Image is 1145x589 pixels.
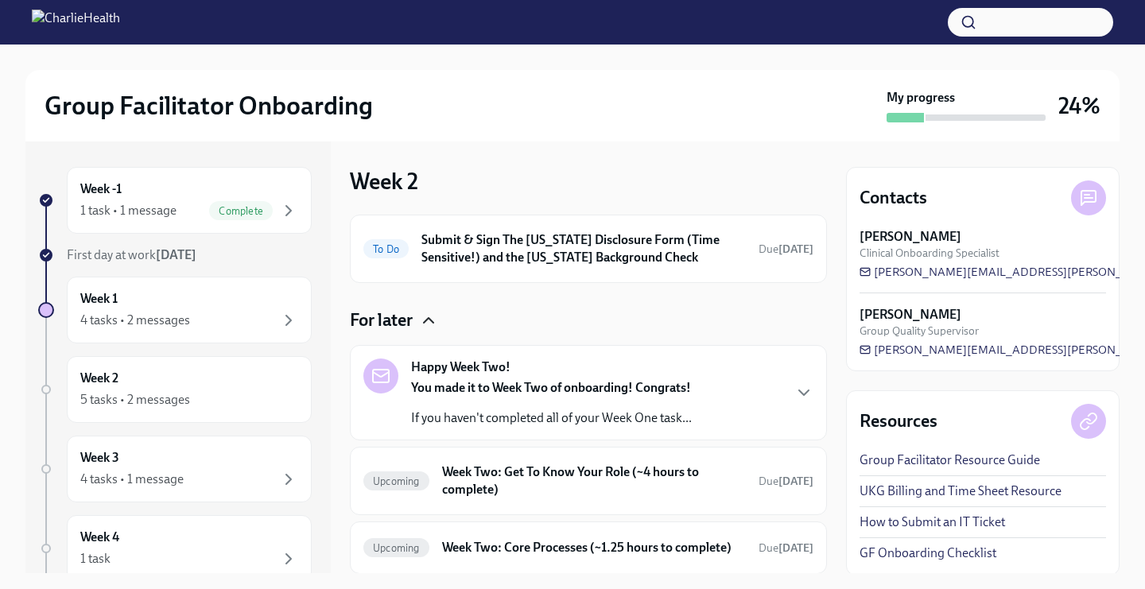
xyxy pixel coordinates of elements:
span: To Do [363,243,409,255]
strong: You made it to Week Two of onboarding! Congrats! [411,380,691,395]
strong: My progress [887,89,955,107]
div: 4 tasks • 2 messages [80,312,190,329]
h6: Week 3 [80,449,119,467]
h3: 24% [1058,91,1100,120]
h6: Week Two: Core Processes (~1.25 hours to complete) [442,539,746,556]
a: Week 34 tasks • 1 message [38,436,312,502]
h6: Week -1 [80,180,122,198]
div: For later [350,308,827,332]
span: Due [759,541,813,555]
div: 1 task • 1 message [80,202,177,219]
h4: Resources [860,409,937,433]
h6: Week 2 [80,370,118,387]
div: 4 tasks • 1 message [80,471,184,488]
strong: [PERSON_NAME] [860,306,961,324]
h4: Contacts [860,186,927,210]
h6: Week 4 [80,529,119,546]
strong: [DATE] [778,541,813,555]
h6: Week Two: Get To Know Your Role (~4 hours to complete) [442,463,746,498]
a: Week 25 tasks • 2 messages [38,356,312,423]
span: Upcoming [363,475,429,487]
a: Week -11 task • 1 messageComplete [38,167,312,234]
h4: For later [350,308,413,332]
p: If you haven't completed all of your Week One task... [411,409,692,427]
strong: [DATE] [778,475,813,488]
a: First day at work[DATE] [38,246,312,264]
a: To DoSubmit & Sign The [US_STATE] Disclosure Form (Time Sensitive!) and the [US_STATE] Background... [363,228,813,269]
a: Group Facilitator Resource Guide [860,451,1040,469]
span: September 29th, 2025 10:00 [759,474,813,489]
span: September 24th, 2025 10:00 [759,242,813,257]
a: GF Onboarding Checklist [860,544,996,562]
a: Week 14 tasks • 2 messages [38,277,312,343]
strong: Happy Week Two! [411,358,510,376]
span: Due [759,242,813,256]
h3: Week 2 [350,167,418,196]
a: How to Submit an IT Ticket [860,513,1005,531]
strong: [DATE] [778,242,813,256]
strong: [DATE] [156,247,196,262]
a: Week 41 task [38,515,312,582]
strong: [PERSON_NAME] [860,228,961,246]
span: September 29th, 2025 10:00 [759,541,813,556]
span: First day at work [67,247,196,262]
span: Complete [209,205,273,217]
h2: Group Facilitator Onboarding [45,90,373,122]
span: Clinical Onboarding Specialist [860,246,999,261]
a: UpcomingWeek Two: Core Processes (~1.25 hours to complete)Due[DATE] [363,535,813,560]
div: 1 task [80,550,111,568]
div: 5 tasks • 2 messages [80,391,190,409]
img: CharlieHealth [32,10,120,35]
a: UKG Billing and Time Sheet Resource [860,482,1062,500]
span: Due [759,475,813,488]
h6: Week 1 [80,290,118,308]
span: Group Quality Supervisor [860,324,979,339]
h6: Submit & Sign The [US_STATE] Disclosure Form (Time Sensitive!) and the [US_STATE] Background Check [421,231,746,266]
span: Upcoming [363,542,429,554]
a: UpcomingWeek Two: Get To Know Your Role (~4 hours to complete)Due[DATE] [363,460,813,502]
